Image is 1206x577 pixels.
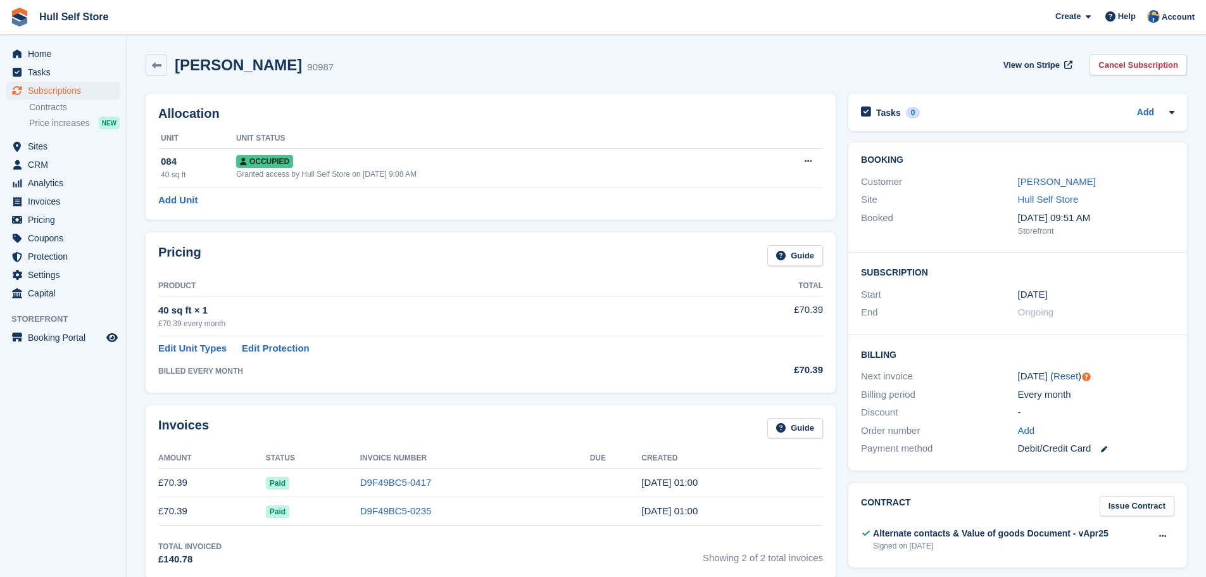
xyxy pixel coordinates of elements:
[6,63,120,81] a: menu
[236,129,748,149] th: Unit Status
[158,106,823,121] h2: Allocation
[28,284,104,302] span: Capital
[861,265,1174,278] h2: Subscription
[861,369,1017,384] div: Next invoice
[158,341,227,356] a: Edit Unit Types
[861,496,911,517] h2: Contract
[6,156,120,174] a: menu
[29,116,120,130] a: Price increases NEW
[158,541,222,552] div: Total Invoiced
[861,193,1017,207] div: Site
[34,6,113,27] a: Hull Self Store
[1081,371,1092,383] div: Tooltip anchor
[861,348,1174,360] h2: Billing
[28,193,104,210] span: Invoices
[28,174,104,192] span: Analytics
[158,245,201,266] h2: Pricing
[861,424,1017,438] div: Order number
[11,313,126,326] span: Storefront
[716,296,823,336] td: £70.39
[767,418,823,439] a: Guide
[28,45,104,63] span: Home
[861,405,1017,420] div: Discount
[161,155,236,169] div: 084
[158,365,716,377] div: BILLED EVERY MONTH
[998,54,1075,75] a: View on Stripe
[861,155,1174,165] h2: Booking
[28,248,104,265] span: Protection
[1053,371,1078,381] a: Reset
[6,211,120,229] a: menu
[641,448,823,469] th: Created
[1018,405,1174,420] div: -
[360,477,432,488] a: D9F49BC5-0417
[6,229,120,247] a: menu
[28,211,104,229] span: Pricing
[1018,388,1174,402] div: Every month
[1055,10,1081,23] span: Create
[1018,424,1035,438] a: Add
[236,168,748,180] div: Granted access by Hull Self Store on [DATE] 9:08 AM
[861,305,1017,320] div: End
[158,193,198,208] a: Add Unit
[716,276,823,296] th: Total
[861,388,1017,402] div: Billing period
[861,288,1017,302] div: Start
[703,541,823,567] span: Showing 2 of 2 total invoices
[28,137,104,155] span: Sites
[307,60,334,75] div: 90987
[861,441,1017,456] div: Payment method
[29,117,90,129] span: Price increases
[242,341,310,356] a: Edit Protection
[266,505,289,518] span: Paid
[6,45,120,63] a: menu
[906,107,920,118] div: 0
[158,469,266,497] td: £70.39
[1090,54,1187,75] a: Cancel Subscription
[1018,211,1174,225] div: [DATE] 09:51 AM
[158,497,266,526] td: £70.39
[641,477,698,488] time: 2025-07-20 00:00:30 UTC
[861,211,1017,238] div: Booked
[28,229,104,247] span: Coupons
[28,82,104,99] span: Subscriptions
[10,8,29,27] img: stora-icon-8386f47178a22dfd0bd8f6a31ec36ba5ce8667c1dd55bd0f319d3a0aa187defe.svg
[28,266,104,284] span: Settings
[104,330,120,345] a: Preview store
[1118,10,1136,23] span: Help
[29,101,120,113] a: Contracts
[1018,307,1054,317] span: Ongoing
[6,193,120,210] a: menu
[641,505,698,516] time: 2025-06-20 00:00:52 UTC
[158,448,266,469] th: Amount
[28,329,104,346] span: Booking Portal
[158,129,236,149] th: Unit
[158,318,716,329] div: £70.39 every month
[1018,441,1174,456] div: Debit/Credit Card
[1100,496,1174,517] a: Issue Contract
[99,117,120,129] div: NEW
[28,63,104,81] span: Tasks
[873,527,1109,540] div: Alternate contacts & Value of goods Document - vApr25
[158,552,222,567] div: £140.78
[236,155,293,168] span: Occupied
[873,540,1109,552] div: Signed on [DATE]
[767,245,823,266] a: Guide
[1018,288,1048,302] time: 2025-06-20 00:00:00 UTC
[590,448,642,469] th: Due
[158,303,716,318] div: 40 sq ft × 1
[6,174,120,192] a: menu
[1018,369,1174,384] div: [DATE] ( )
[360,505,432,516] a: D9F49BC5-0235
[266,448,360,469] th: Status
[6,137,120,155] a: menu
[6,266,120,284] a: menu
[158,276,716,296] th: Product
[1137,106,1154,120] a: Add
[861,175,1017,189] div: Customer
[158,418,209,439] h2: Invoices
[161,169,236,181] div: 40 sq ft
[266,477,289,490] span: Paid
[1018,194,1079,205] a: Hull Self Store
[6,248,120,265] a: menu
